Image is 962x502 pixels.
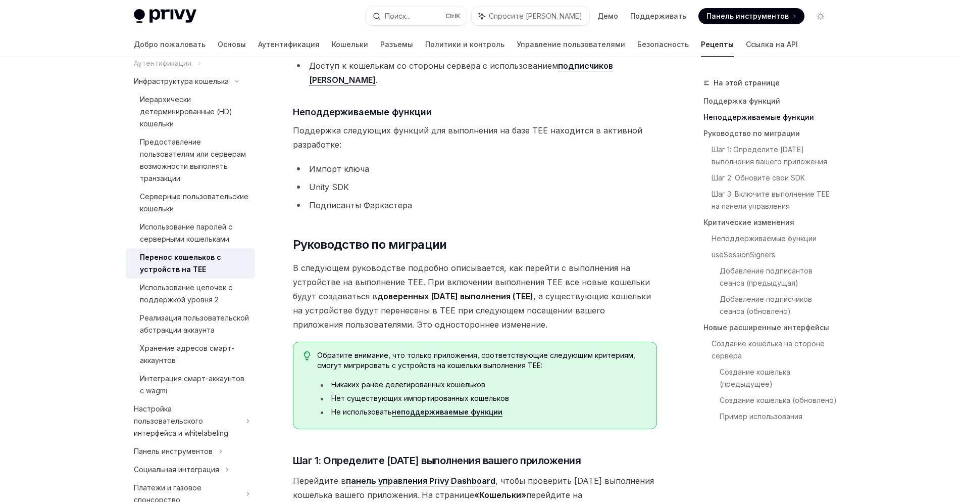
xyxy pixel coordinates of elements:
[720,412,802,421] font: Пример использования
[712,339,827,360] font: Создание кошелька на стороне сервера
[703,218,794,226] font: Критические изменения
[293,454,581,467] font: Шаг 1: Определите [DATE] выполнения вашего приложения
[317,351,635,370] font: Обратите внимание, что только приложения, соответствующие следующим критериям, смогут мигрировать...
[720,368,792,388] font: Создание кошелька (предыдущее)
[134,77,229,85] font: Инфраструктура кошелька
[445,12,456,20] font: Ctrl
[346,476,495,486] a: панель управления Privy Dashboard
[134,32,206,57] a: Добро пожаловать
[377,291,533,301] font: доверенных [DATE] выполнения (TEE)
[140,253,221,273] font: Перенос кошельков с устройств на TEE
[126,309,255,339] a: Реализация пользовательской абстракции аккаунта
[385,12,411,20] font: Поиск...
[720,392,837,408] a: Создание кошелька (обновлено)
[637,40,689,49] font: Безопасность
[425,40,504,49] font: Политики и контроль
[701,40,734,49] font: Рецепты
[597,12,618,20] font: Демо
[126,133,255,188] a: Предоставление пользователям или серверам возможности выполнять транзакции
[746,40,798,49] font: Ссылка на API
[720,266,815,287] font: Добавление подписантов сеанса (предыдущая)
[630,11,686,21] a: Поддерживать
[140,222,232,243] font: Использование паролей с серверными кошельками
[134,404,228,437] font: Настройка пользовательского интерфейса и whitelabeling
[293,125,642,150] font: Поддержка следующих функций для выполнения на базе TEE находится в активной разработке:
[126,90,255,133] a: Иерархически детерминированные (HD) кошельки
[293,263,650,301] font: В следующем руководстве подробно описывается, как перейти с выполнения на устройстве на выполнени...
[134,40,206,49] font: Добро пожаловать
[331,407,392,416] font: Не использовать
[703,109,837,125] a: Неподдерживаемые функции
[630,12,686,20] font: Поддерживать
[701,32,734,57] a: Рецепты
[712,250,775,259] font: useSessionSigners
[293,476,654,500] font: , чтобы проверить [DATE] выполнения кошелька вашего приложения. На странице
[293,291,651,330] font: , а существующие кошельки на устройстве будут перенесены в TEE при следующем посещении вашего при...
[126,218,255,248] a: Использование паролей с серверными кошельками
[456,12,461,20] font: K
[258,32,320,57] a: Аутентификация
[380,40,413,49] font: Разъемы
[346,476,495,486] font: панель управления Privy Dashboard
[720,364,837,392] a: Создание кошелька (предыдущее)
[293,107,432,117] font: Неподдерживаемые функции
[293,476,346,486] font: Перейдите в
[597,11,618,21] a: Демо
[720,295,814,315] font: Добавление подписчиков сеанса (обновлено)
[309,200,412,210] font: Подписанты Фаркастера
[703,93,837,109] a: Поддержка функций
[474,490,526,500] font: «Кошельки»
[140,344,234,364] font: Хранение адресов смарт-аккаунтов
[706,12,789,20] font: Панель инструментов
[126,370,255,400] a: Интеграция смарт-аккаунтов с wagmi
[392,407,502,417] a: неподдерживаемые функции
[720,408,837,425] a: Пример использования
[331,380,485,389] font: Никаких ранее делегированных кошельков
[746,32,798,57] a: Ссылка на API
[698,8,804,24] a: Панель инструментов
[703,214,837,231] a: Критические изменения
[126,188,255,218] a: Серверные пользовательские кошельки
[712,247,837,263] a: useSessionSigners
[703,323,829,332] font: Новые расширенные интерфейсы
[140,313,249,334] font: Реализация пользовательской абстракции аккаунта
[714,78,780,87] font: На этой странице
[712,142,837,170] a: Шаг 1: Определите [DATE] выполнения вашего приложения
[309,164,369,174] font: Импорт ключа
[712,234,817,243] font: Неподдерживаемые функции
[126,279,255,309] a: Использование цепочек с поддержкой уровня 2
[720,263,837,291] a: Добавление подписантов сеанса (предыдущая)
[720,291,837,320] a: Добавление подписчиков сеанса (обновлено)
[332,32,368,57] a: Кошельки
[703,125,837,142] a: Руководство по миграции
[309,61,558,71] font: Доступ к кошелькам со стороны сервера с использованием
[293,237,447,252] font: Руководство по миграции
[720,396,837,404] font: Создание кошелька (обновлено)
[376,75,378,85] font: .
[126,339,255,370] a: Хранение адресов смарт-аккаунтов
[712,145,827,166] font: Шаг 1: Определите [DATE] выполнения вашего приложения
[712,231,837,247] a: Неподдерживаемые функции
[258,40,320,49] font: Аутентификация
[366,7,467,25] button: Поиск...CtrlK
[472,7,589,25] button: Спросите [PERSON_NAME]
[332,40,368,49] font: Кошельки
[303,351,311,360] svg: Кончик
[140,95,232,128] font: Иерархически детерминированные (HD) кошельки
[712,170,837,186] a: Шаг 2: Обновите свои SDK
[331,394,509,402] font: Нет существующих импортированных кошельков
[140,138,246,182] font: Предоставление пользователям или серверам возможности выполнять транзакции
[134,447,213,455] font: Панель инструментов
[489,12,582,20] font: Спросите [PERSON_NAME]
[712,173,805,182] font: Шаг 2: Обновите свои SDK
[637,32,689,57] a: Безопасность
[813,8,829,24] button: Включить темный режим
[218,32,246,57] a: Основы
[140,192,248,213] font: Серверные пользовательские кошельки
[218,40,246,49] font: Основы
[703,320,837,336] a: Новые расширенные интерфейсы
[140,374,244,395] font: Интеграция смарт-аккаунтов с wagmi
[126,248,255,279] a: Перенос кошельков с устройств на TEE
[703,113,814,121] font: Неподдерживаемые функции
